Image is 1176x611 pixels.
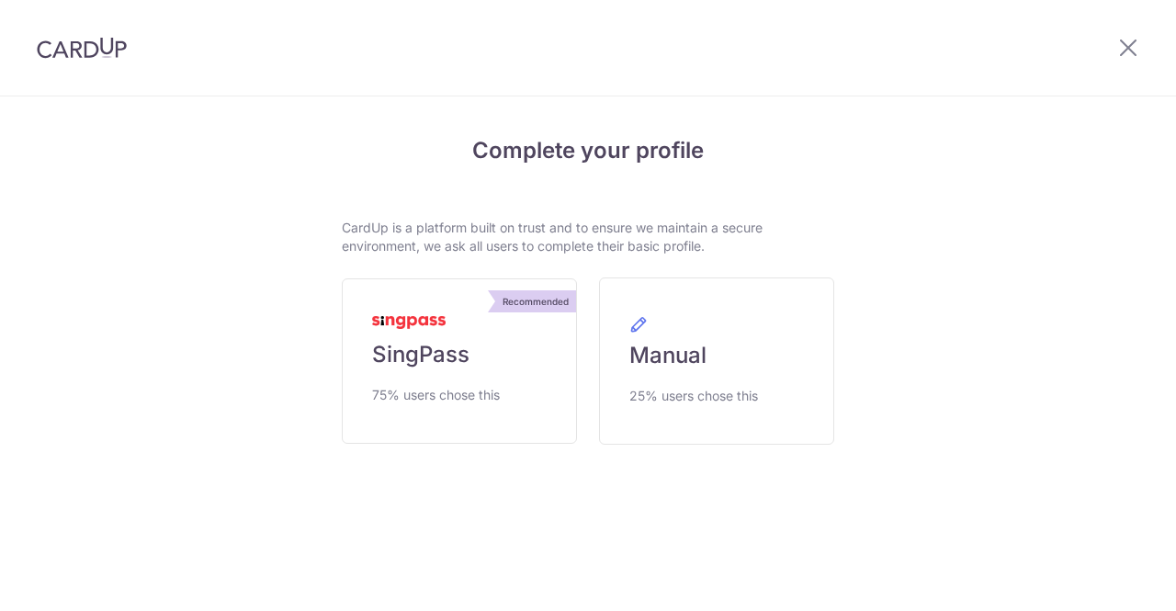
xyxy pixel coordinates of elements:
a: Recommended SingPass 75% users chose this [342,278,577,444]
img: CardUp [37,37,127,59]
p: CardUp is a platform built on trust and to ensure we maintain a secure environment, we ask all us... [342,219,834,255]
span: SingPass [372,340,469,369]
h4: Complete your profile [342,134,834,167]
span: 75% users chose this [372,384,500,406]
img: MyInfoLogo [372,316,446,329]
span: Manual [629,341,707,370]
a: Manual 25% users chose this [599,277,834,445]
iframe: Opens a widget where you can find more information [1058,556,1158,602]
div: Recommended [495,290,576,312]
span: 25% users chose this [629,385,758,407]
